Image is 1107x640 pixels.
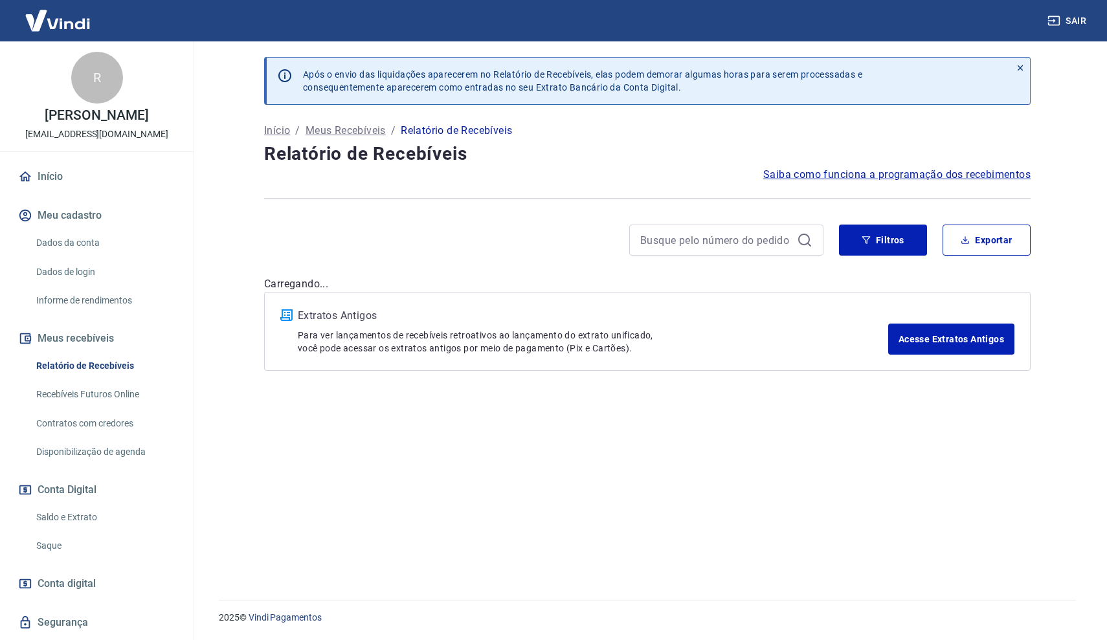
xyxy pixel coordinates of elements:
p: / [391,123,396,138]
a: Saque [31,533,178,559]
p: 2025 © [219,611,1076,624]
p: Relatório de Recebíveis [401,123,512,138]
a: Acesse Extratos Antigos [888,324,1014,355]
a: Início [264,123,290,138]
a: Saiba como funciona a programação dos recebimentos [763,167,1031,182]
button: Meus recebíveis [16,324,178,353]
a: Dados de login [31,259,178,285]
p: Após o envio das liquidações aparecerem no Relatório de Recebíveis, elas podem demorar algumas ho... [303,68,862,94]
button: Sair [1045,9,1091,33]
a: Segurança [16,608,178,637]
a: Início [16,162,178,191]
a: Informe de rendimentos [31,287,178,314]
a: Disponibilização de agenda [31,439,178,465]
a: Saldo e Extrato [31,504,178,531]
a: Conta digital [16,569,178,598]
p: [EMAIL_ADDRESS][DOMAIN_NAME] [25,127,168,141]
a: Dados da conta [31,230,178,256]
div: R [71,52,123,104]
img: Vindi [16,1,100,40]
a: Vindi Pagamentos [249,612,322,623]
p: Carregando... [264,276,1031,292]
p: [PERSON_NAME] [45,109,148,122]
h4: Relatório de Recebíveis [264,141,1031,167]
button: Filtros [839,225,927,256]
button: Meu cadastro [16,201,178,230]
input: Busque pelo número do pedido [640,230,792,250]
p: / [295,123,300,138]
p: Para ver lançamentos de recebíveis retroativos ao lançamento do extrato unificado, você pode aces... [298,329,888,355]
span: Conta digital [38,575,96,593]
a: Relatório de Recebíveis [31,353,178,379]
a: Contratos com credores [31,410,178,437]
img: ícone [280,309,293,321]
button: Exportar [943,225,1031,256]
a: Meus Recebíveis [306,123,386,138]
p: Extratos Antigos [298,308,888,324]
button: Conta Digital [16,476,178,504]
a: Recebíveis Futuros Online [31,381,178,408]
